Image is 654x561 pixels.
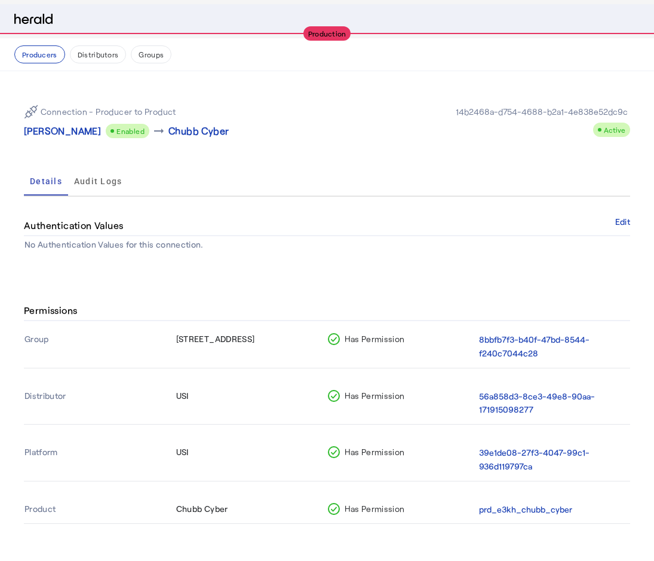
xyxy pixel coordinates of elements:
[479,390,625,417] button: 56a858d3-8ce3-49e8-90aa-171915098277
[24,496,176,524] th: Product
[24,303,82,318] h4: Permissions
[479,503,572,517] button: prd_e3kh_chubb_cyber
[24,439,176,481] th: Platform
[479,446,625,474] button: 39e1de08-27f3-4047-99c1-936d119797ca
[24,383,176,425] th: Distributor
[131,45,171,63] button: Groups
[479,333,625,361] button: 8bbfb7f3-b40f-47bd-8544-f240c7044c28
[14,14,53,25] img: Herald Logo
[176,383,327,425] th: USI
[70,45,127,63] button: Distributors
[328,390,474,402] div: Has Permission
[176,496,327,524] th: Chubb Cyber
[14,45,65,63] button: Producers
[176,439,327,481] th: USI
[41,106,176,118] p: Connection - Producer to Product
[74,177,122,185] span: Audit Logs
[453,106,630,118] div: 14b2468a-d754-4688-b2a1-4e838e52dc9c
[303,26,351,41] div: Production
[116,127,145,135] span: Enabled
[24,326,176,368] th: Group
[152,124,166,138] mat-icon: arrow_right_alt
[328,503,474,515] div: Has Permission
[24,218,128,233] h4: Authentication Values
[24,124,101,138] p: [PERSON_NAME]
[328,446,474,458] div: Has Permission
[176,326,327,368] th: [STREET_ADDRESS]
[604,126,625,134] span: Active
[615,218,630,225] button: Edit
[30,177,62,185] span: Details
[24,236,630,253] th: No Authentication Values for this connection.
[328,333,474,345] div: Has Permission
[168,124,229,138] p: Chubb Cyber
